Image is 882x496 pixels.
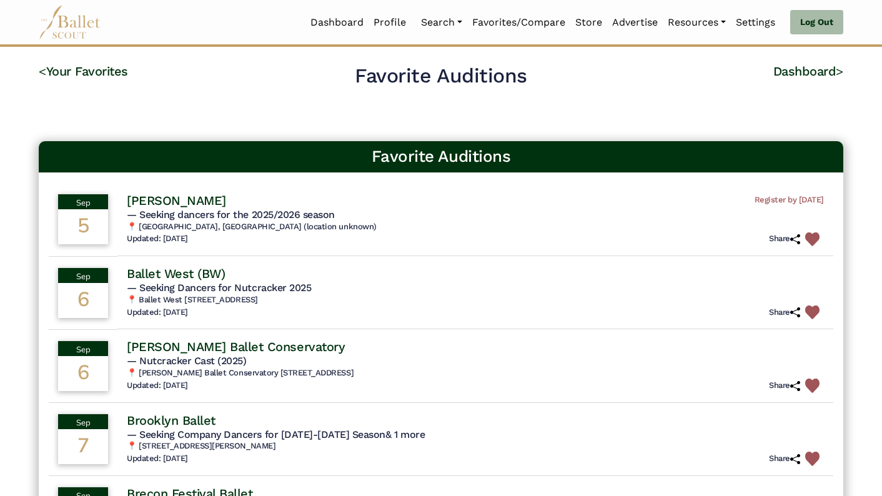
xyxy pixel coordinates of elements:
[127,295,824,305] h6: 📍 Ballet West [STREET_ADDRESS]
[127,355,246,367] span: — Nutcracker Cast (2025)
[127,192,226,209] h4: [PERSON_NAME]
[127,339,345,355] h4: [PERSON_NAME] Ballet Conservatory
[385,429,425,440] a: & 1 more
[58,356,108,391] div: 6
[58,194,108,209] div: Sep
[305,9,369,36] a: Dashboard
[570,9,607,36] a: Store
[769,234,800,244] h6: Share
[127,441,824,452] h6: 📍 [STREET_ADDRESS][PERSON_NAME]
[127,209,335,221] span: — Seeking dancers for the 2025/2026 season
[127,282,311,294] span: — Seeking Dancers for Nutcracker 2025
[127,368,824,379] h6: 📍 [PERSON_NAME] Ballet Conservatory [STREET_ADDRESS]
[127,222,824,232] h6: 📍 [GEOGRAPHIC_DATA], [GEOGRAPHIC_DATA] (location unknown)
[663,9,731,36] a: Resources
[127,429,425,440] span: — Seeking Company Dancers for [DATE]-[DATE] Season
[127,234,188,244] h6: Updated: [DATE]
[731,9,780,36] a: Settings
[58,429,108,464] div: 7
[607,9,663,36] a: Advertise
[836,63,843,79] code: >
[58,341,108,356] div: Sep
[355,63,527,89] h2: Favorite Auditions
[769,454,800,464] h6: Share
[416,9,467,36] a: Search
[127,380,188,391] h6: Updated: [DATE]
[58,209,108,244] div: 5
[49,146,833,167] h3: Favorite Auditions
[58,414,108,429] div: Sep
[467,9,570,36] a: Favorites/Compare
[755,195,824,206] span: Register by [DATE]
[39,64,128,79] a: <Your Favorites
[127,307,188,318] h6: Updated: [DATE]
[790,10,843,35] a: Log Out
[769,307,800,318] h6: Share
[127,412,216,429] h4: Brooklyn Ballet
[773,64,843,79] a: Dashboard>
[58,268,108,283] div: Sep
[127,454,188,464] h6: Updated: [DATE]
[58,283,108,318] div: 6
[369,9,411,36] a: Profile
[769,380,800,391] h6: Share
[39,63,46,79] code: <
[127,265,225,282] h4: Ballet West (BW)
